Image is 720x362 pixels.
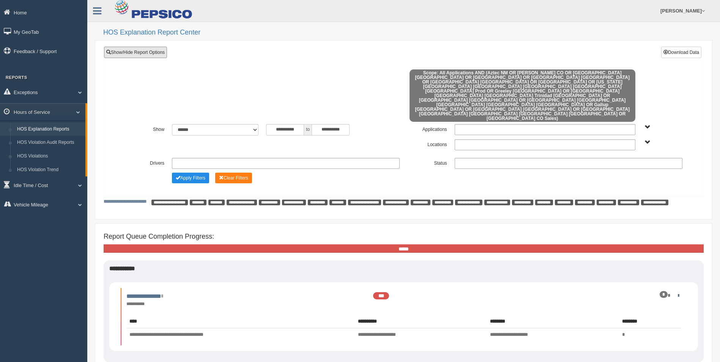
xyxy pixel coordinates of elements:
[661,47,701,58] button: Download Data
[104,233,704,241] h4: Report Queue Completion Progress:
[121,124,168,133] label: Show
[14,163,85,177] a: HOS Violation Trend
[14,136,85,150] a: HOS Violation Audit Reports
[104,47,167,58] a: Show/Hide Report Options
[121,158,168,167] label: Drivers
[14,150,85,163] a: HOS Violations
[304,124,312,135] span: to
[215,173,252,183] button: Change Filter Options
[14,123,85,136] a: HOS Explanation Reports
[410,69,635,122] span: Scope: All Applications AND (Aztec NM OR [PERSON_NAME] CO OR [GEOGRAPHIC_DATA] [GEOGRAPHIC_DATA] ...
[103,29,712,36] h2: HOS Explanation Report Center
[404,139,451,148] label: Locations
[121,288,687,345] li: Expand
[172,173,209,183] button: Change Filter Options
[403,158,451,167] label: Status
[403,124,451,133] label: Applications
